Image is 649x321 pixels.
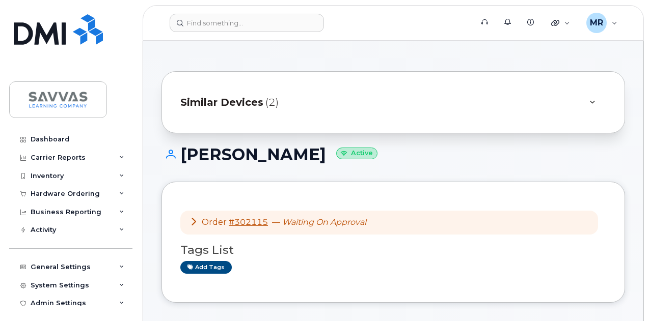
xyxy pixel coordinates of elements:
span: — [272,217,366,227]
a: Add tags [180,261,232,274]
iframe: Messenger Launcher [605,277,641,313]
em: Waiting On Approval [282,217,366,227]
h3: Tags List [180,244,606,256]
span: (2) [265,95,279,110]
small: Active [336,148,377,159]
a: #302115 [229,217,268,227]
span: Similar Devices [180,95,263,110]
h1: [PERSON_NAME] [161,145,625,163]
span: Order [202,217,227,227]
